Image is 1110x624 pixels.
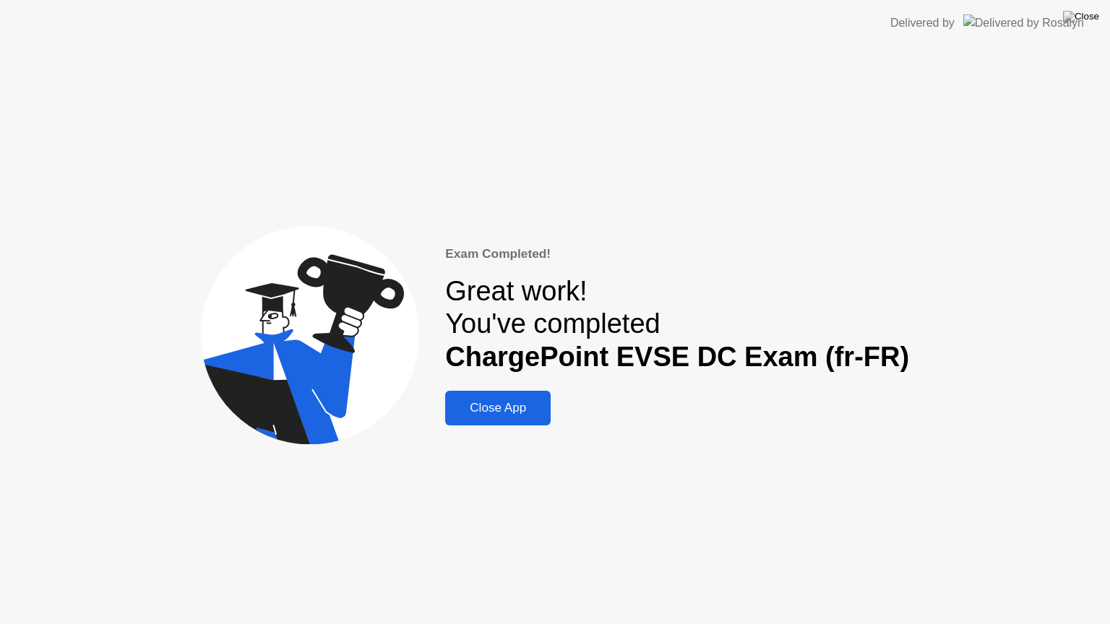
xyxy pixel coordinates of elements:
img: Delivered by Rosalyn [963,14,1084,31]
div: Exam Completed! [445,245,909,264]
button: Close App [445,391,551,425]
div: Delivered by [890,14,955,32]
div: Great work! You've completed [445,275,909,374]
b: ChargePoint EVSE DC Exam (fr-FR) [445,342,909,372]
img: Close [1063,11,1099,22]
div: Close App [449,401,546,415]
